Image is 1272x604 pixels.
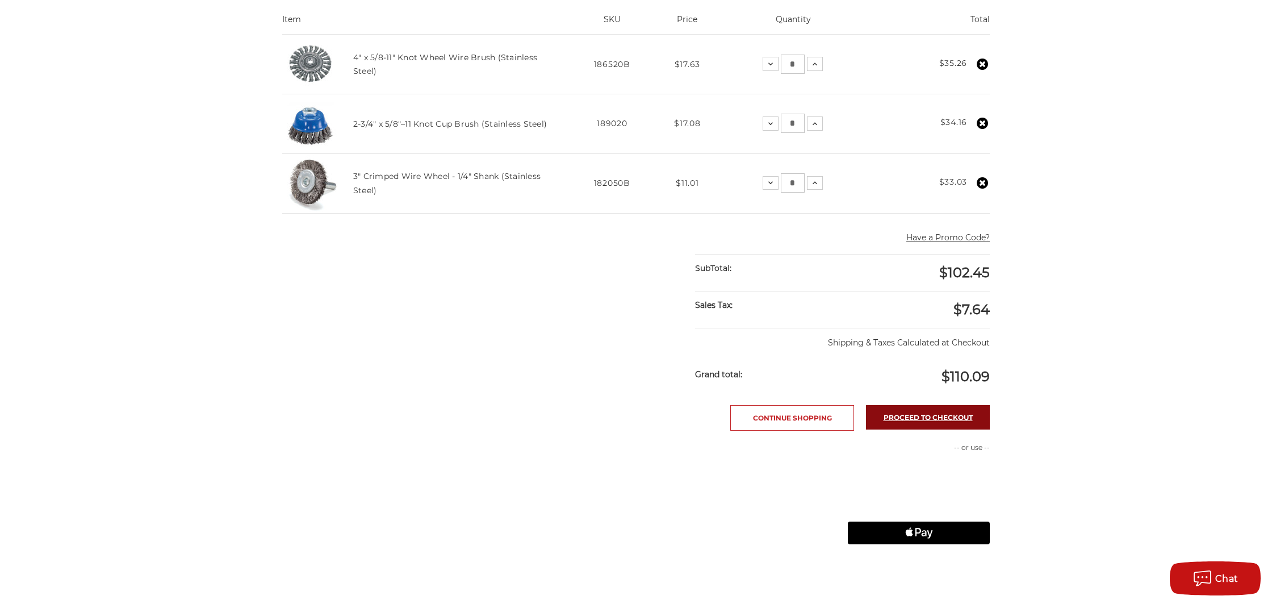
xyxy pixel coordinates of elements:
[1170,561,1261,595] button: Chat
[597,118,627,128] span: 189020
[674,118,700,128] span: $17.08
[282,36,339,93] img: 4" x 5/8"-11 Stainless Steel Knot Wheel Wire Brush
[656,14,719,34] th: Price
[353,52,537,76] a: 4" x 5/8-11" Knot Wheel Wire Brush (Stainless Steel)
[695,255,843,282] div: SubTotal:
[282,95,339,152] img: 2-3/4″ x 5/8″–11 Knot Cup Brush (Stainless Steel)
[906,232,990,244] button: Have a Promo Code?
[730,405,854,431] a: Continue Shopping
[848,493,990,516] iframe: PayPal-paylater
[848,465,990,488] iframe: PayPal-paypal
[675,59,700,69] span: $17.63
[781,55,805,74] input: 4" x 5/8-11" Knot Wheel Wire Brush (Stainless Steel) Quantity:
[353,119,547,129] a: 2-3/4″ x 5/8″–11 Knot Cup Brush (Stainless Steel)
[353,171,541,195] a: 3" Crimped Wire Wheel - 1/4" Shank (Stainless Steel)
[719,14,868,34] th: Quantity
[282,14,568,34] th: Item
[868,14,990,34] th: Total
[282,155,339,212] img: Crimped Wire Wheel with Shank
[942,368,990,385] span: $110.09
[939,264,990,281] span: $102.45
[939,177,967,187] strong: $33.03
[594,178,630,188] span: 182050B
[695,328,990,349] p: Shipping & Taxes Calculated at Checkout
[695,369,742,380] strong: Grand total:
[866,405,990,430] a: Proceed to checkout
[695,300,733,310] strong: Sales Tax:
[939,58,967,68] strong: $35.26
[1215,573,1238,584] span: Chat
[940,117,967,127] strong: $34.16
[781,114,805,133] input: 2-3/4″ x 5/8″–11 Knot Cup Brush (Stainless Steel) Quantity:
[781,173,805,193] input: 3" Crimped Wire Wheel - 1/4" Shank (Stainless Steel) Quantity:
[594,59,630,69] span: 186520B
[676,178,698,188] span: $11.01
[848,443,990,453] p: -- or use --
[953,301,990,318] span: $7.64
[568,14,656,34] th: SKU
